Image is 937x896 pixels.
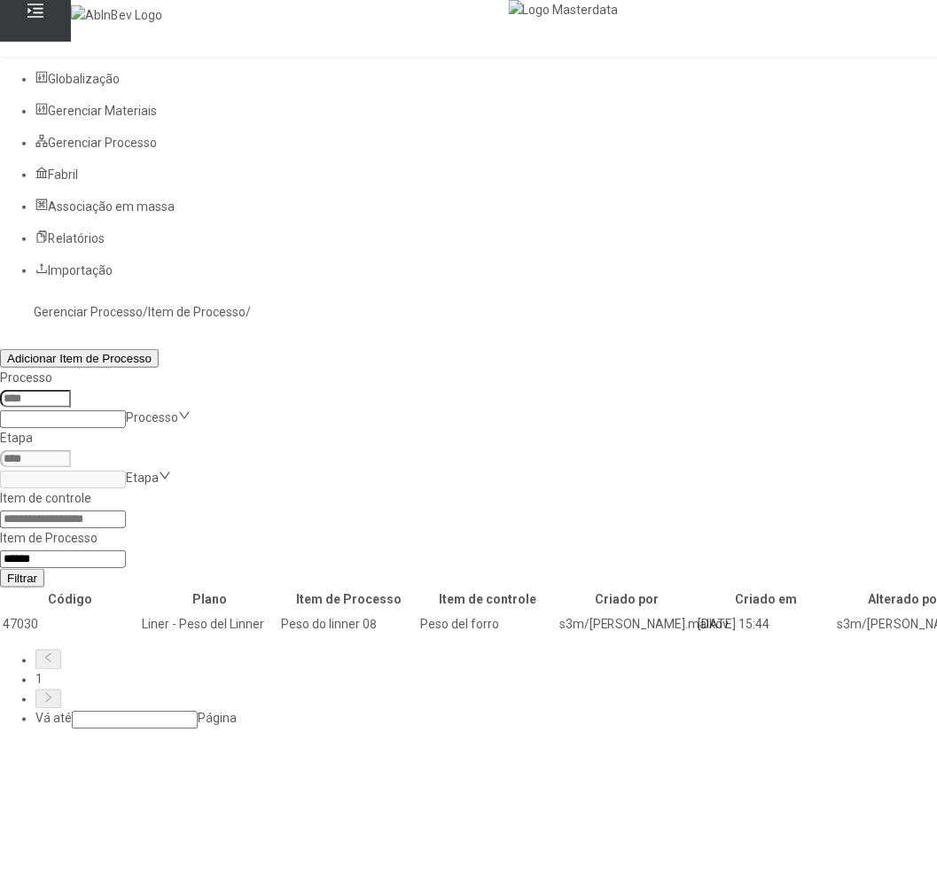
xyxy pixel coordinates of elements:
nz-select-placeholder: Etapa [126,471,159,485]
th: Plano [141,589,278,611]
nz-breadcrumb-separator: / [246,305,251,319]
span: Importação [48,263,113,277]
th: Item de Processo [280,589,418,611]
img: AbInBev Logo [71,5,162,25]
a: 1 [35,673,43,687]
td: Peso del forro [419,614,557,635]
td: Peso do linner 08 [280,614,418,635]
th: Código [2,589,139,611]
span: Gerenciar Materiais [48,104,157,118]
a: Gerenciar Processo [34,305,143,319]
th: Criado por [558,589,696,611]
nz-select-placeholder: Processo [126,410,178,425]
span: Gerenciar Processo [48,136,157,150]
th: Item de controle [419,589,557,611]
td: 47030 [2,614,139,635]
a: Item de Processo [148,305,246,319]
span: Fabril [48,168,78,182]
td: Liner - Peso del Linner [141,614,278,635]
td: s3m/[PERSON_NAME].malkov [558,614,696,635]
th: Criado em [698,589,835,611]
nz-breadcrumb-separator: / [143,305,148,319]
td: [DATE] 15:44 [698,614,835,635]
span: Globalização [48,72,120,86]
span: Relatórios [48,231,105,245]
span: Adicionar Item de Processo [7,352,152,365]
span: Associação em massa [48,199,175,214]
span: Filtrar [7,572,37,585]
